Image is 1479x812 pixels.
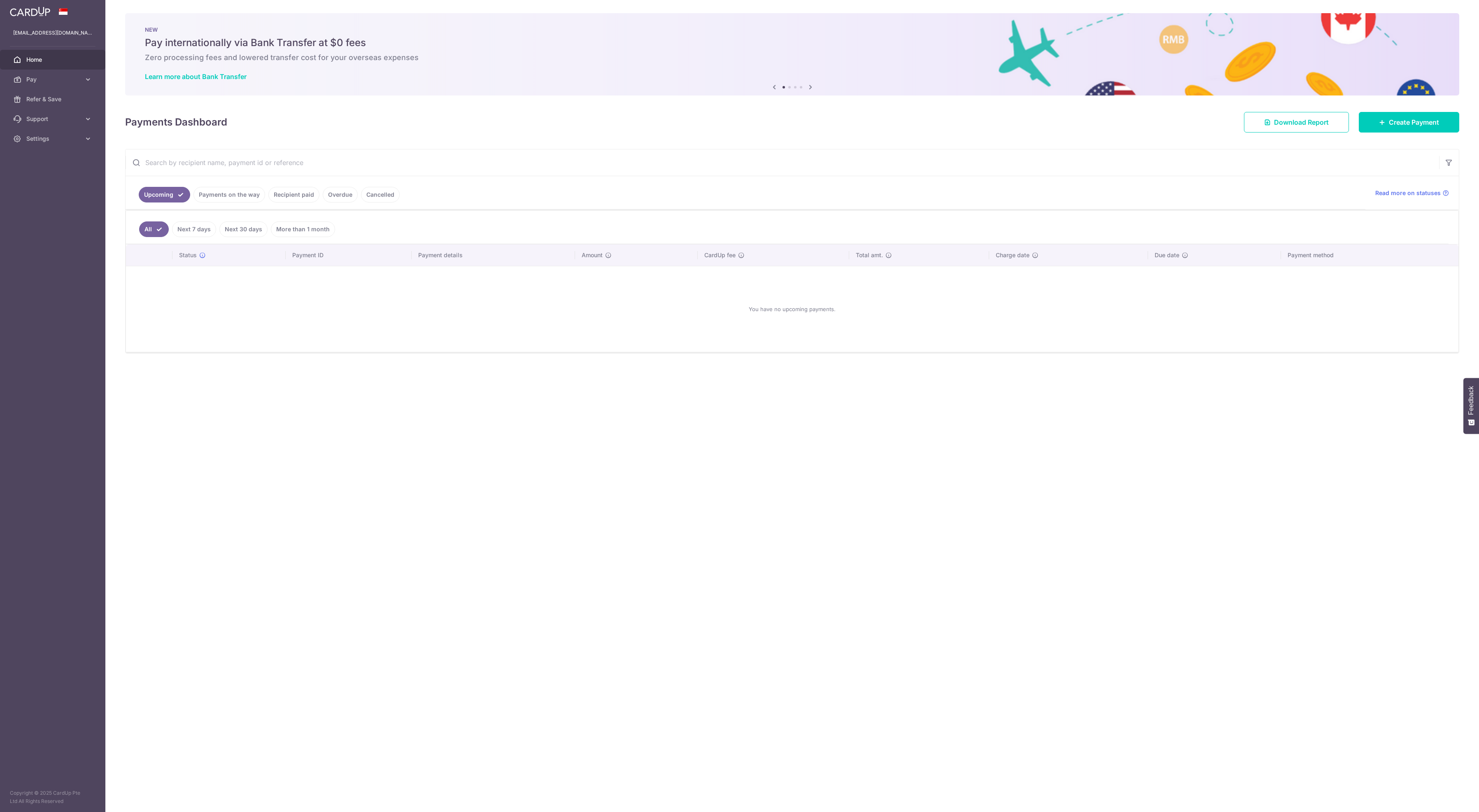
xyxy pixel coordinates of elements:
[145,72,247,81] a: Learn more about Bank Transfer
[1244,112,1349,133] a: Download Report
[1155,251,1179,259] span: Due date
[145,53,1439,63] h6: Zero processing fees and lowered transfer cost for your overseas expenses
[126,149,1439,176] input: Search by recipient name, payment id or reference
[145,36,1439,49] h5: Pay internationally via Bank Transfer at $0 fees
[704,251,736,259] span: CardUp fee
[145,26,1439,33] p: NEW
[219,221,268,237] a: Next 30 days
[286,244,412,266] th: Payment ID
[1375,189,1449,197] a: Read more on statuses
[582,251,603,259] span: Amount
[268,187,319,202] a: Recipient paid
[125,115,227,130] h4: Payments Dashboard
[26,56,81,64] span: Home
[323,187,358,202] a: Overdue
[179,251,197,259] span: Status
[1375,189,1441,197] span: Read more on statuses
[139,221,169,237] a: All
[136,273,1449,345] div: You have no upcoming payments.
[10,7,50,16] img: CardUp
[13,29,92,37] p: [EMAIL_ADDRESS][DOMAIN_NAME]
[1274,117,1329,127] span: Download Report
[1467,386,1475,415] span: Feedback
[26,135,81,143] span: Settings
[271,221,335,237] a: More than 1 month
[26,75,81,84] span: Pay
[172,221,216,237] a: Next 7 days
[1463,378,1479,434] button: Feedback - Show survey
[361,187,400,202] a: Cancelled
[1359,112,1459,133] a: Create Payment
[139,187,190,202] a: Upcoming
[856,251,883,259] span: Total amt.
[1389,117,1439,127] span: Create Payment
[26,95,81,103] span: Refer & Save
[26,115,81,123] span: Support
[412,244,575,266] th: Payment details
[1281,244,1458,266] th: Payment method
[996,251,1029,259] span: Charge date
[193,187,265,202] a: Payments on the way
[125,13,1459,95] img: Bank transfer banner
